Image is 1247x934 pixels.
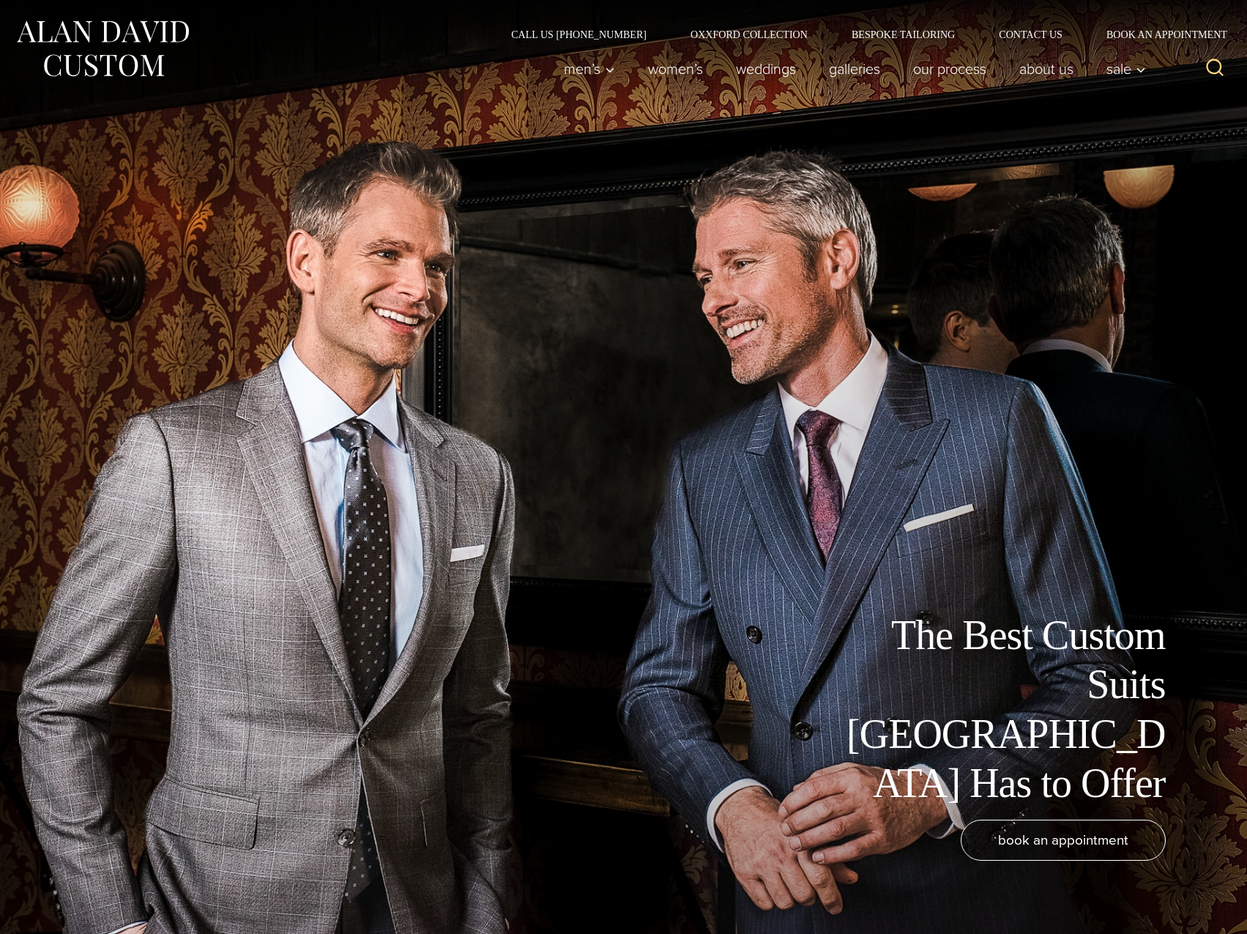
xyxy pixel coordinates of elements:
a: Galleries [813,54,897,84]
button: View Search Form [1197,51,1232,86]
a: Book an Appointment [1084,29,1232,40]
a: Bespoke Tailoring [830,29,977,40]
span: book an appointment [998,829,1128,850]
a: Call Us [PHONE_NUMBER] [489,29,669,40]
a: book an appointment [961,820,1166,861]
a: Contact Us [977,29,1084,40]
h1: The Best Custom Suits [GEOGRAPHIC_DATA] Has to Offer [836,611,1166,808]
span: Men’s [564,62,615,76]
nav: Secondary Navigation [489,29,1232,40]
a: Women’s [632,54,720,84]
a: Our Process [897,54,1003,84]
img: Alan David Custom [15,16,190,81]
a: About Us [1003,54,1090,84]
span: Sale [1106,62,1146,76]
a: weddings [720,54,813,84]
a: Oxxford Collection [669,29,830,40]
nav: Primary Navigation [548,54,1154,84]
